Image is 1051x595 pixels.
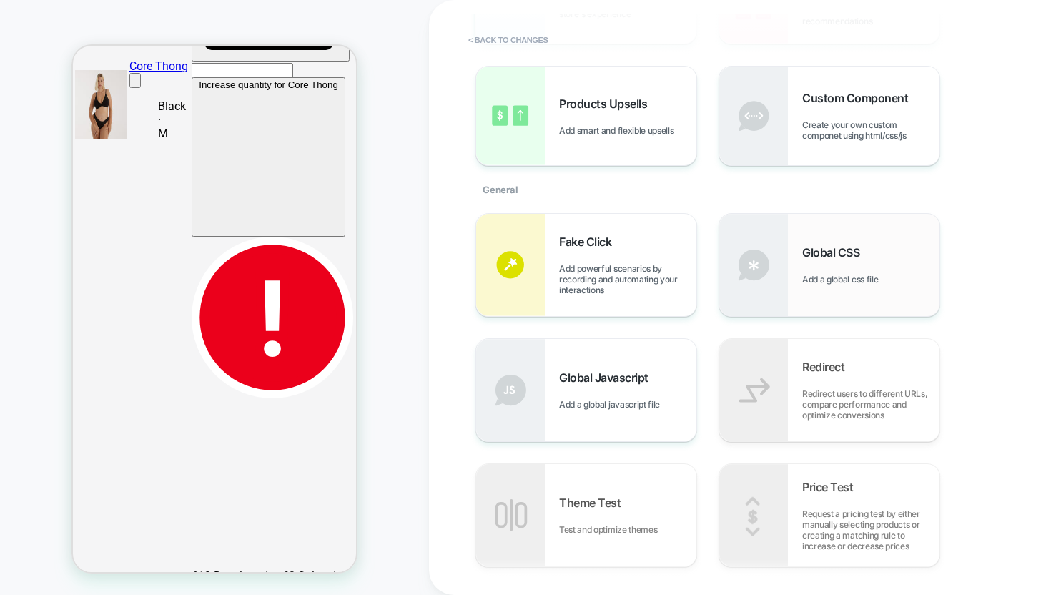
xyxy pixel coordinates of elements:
input: Quantity for Core Thong [119,17,220,31]
div: General [475,166,940,213]
span: Increase quantity for Core Thong [126,34,265,44]
a: Core Thong [56,14,115,27]
dd: M [85,81,116,94]
span: Products Upsells [559,97,654,111]
span: Add powerful scenarios by recording and automating your interactions [559,263,696,295]
dd: Black · [85,54,116,81]
span: Price Test [802,480,860,494]
span: Add a global css file [802,274,885,285]
span: Add smart and flexible upsells [559,125,681,136]
button: Remove Core Thong - Black / M [56,27,68,42]
button: Increase quantity for Core Thong [119,31,272,190]
span: Sale price [225,523,275,537]
span: Test and optimize themes [559,524,664,535]
img: Core Thong [2,24,54,93]
span: Theme Test [559,496,628,510]
span: Request a pricing test by either manually selecting products or creating a matching rule to incre... [802,508,939,551]
span: Redirect [802,360,852,374]
span: Create your own custom componet using html/css/js [802,119,939,141]
button: < Back to changes [461,29,556,51]
span: Fake Click [559,235,618,249]
s: £0 [209,523,222,537]
span: Add a global javascript file [559,399,667,410]
span: Add smart and flexible recommendations [802,5,939,26]
span: Global CSS [802,245,867,260]
span: £13 [119,523,138,537]
span: Global Javascript [559,370,656,385]
span: HOMEPAGE [210,11,250,34]
span: Regular price [141,523,207,537]
span: Custom Component [802,91,915,105]
span: Redirect users to different URLs, compare performance and optimize conversions [802,388,939,421]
